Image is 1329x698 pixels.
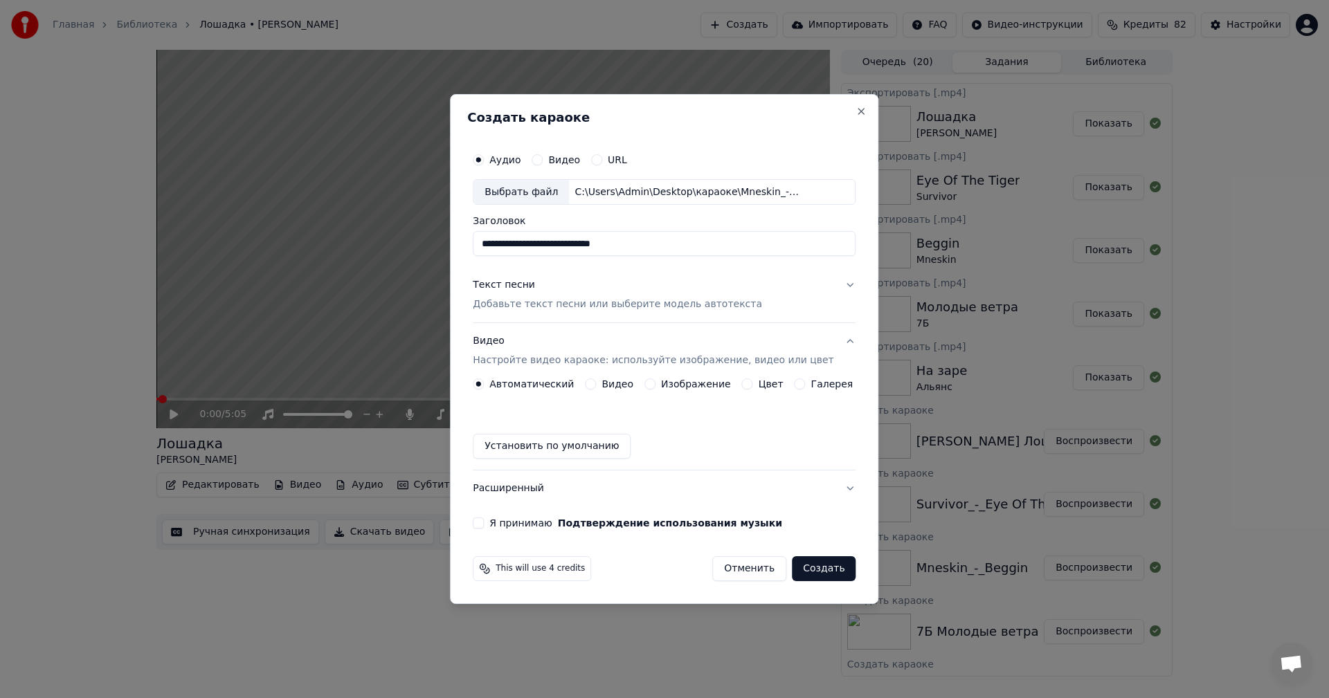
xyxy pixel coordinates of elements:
[811,379,853,389] label: Галерея
[473,335,833,368] div: Видео
[496,563,585,574] span: This will use 4 credits
[489,379,574,389] label: Автоматический
[558,518,782,528] button: Я принимаю
[473,434,631,459] button: Установить по умолчанию
[473,279,535,293] div: Текст песни
[792,556,856,581] button: Создать
[473,378,856,470] div: ВидеоНастройте видео караоке: используйте изображение, видео или цвет
[548,155,580,165] label: Видео
[661,379,731,389] label: Изображение
[473,324,856,379] button: ВидеоНастройте видео караоке: используйте изображение, видео или цвет
[473,268,856,323] button: Текст песниДобавьте текст песни или выберите модель автотекста
[608,155,627,165] label: URL
[759,379,784,389] label: Цвет
[489,155,521,165] label: Аудио
[569,185,804,199] div: C:\Users\Admin\Desktop\караоке\Mneskin_-_I_WANNA_BE_YOUR_SLAVE_72864238.mp3
[712,556,786,581] button: Отменить
[467,111,861,124] h2: Создать караоке
[602,379,633,389] label: Видео
[473,180,569,205] div: Выбрать файл
[473,298,762,312] p: Добавьте текст песни или выберите модель автотекста
[489,518,782,528] label: Я принимаю
[473,470,856,506] button: Расширенный
[473,217,856,226] label: Заголовок
[473,353,833,367] p: Настройте видео караоке: используйте изображение, видео или цвет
